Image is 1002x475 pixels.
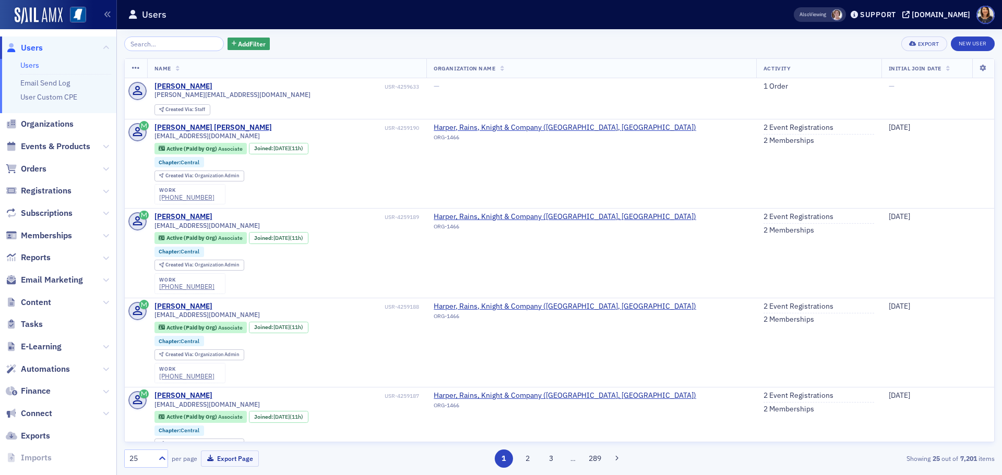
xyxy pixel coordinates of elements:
[165,351,195,358] span: Created Via :
[918,41,939,47] div: Export
[434,123,696,132] span: Harper, Rains, Knight & Company (Ridgeland, MS)
[434,212,696,222] span: Harper, Rains, Knight & Company (Ridgeland, MS)
[21,42,43,54] span: Users
[6,42,43,54] a: Users
[166,324,218,331] span: Active (Paid by Org)
[214,214,419,221] div: USR-4259189
[958,454,979,463] strong: 7,201
[764,65,791,72] span: Activity
[586,449,604,468] button: 289
[831,9,842,20] span: Lydia Carlisle
[21,297,51,308] span: Content
[218,234,243,241] span: Associate
[159,277,214,283] div: work
[159,372,214,380] div: [PHONE_NUMBER]
[154,132,260,140] span: [EMAIL_ADDRESS][DOMAIN_NAME]
[800,11,809,18] div: Also
[21,430,50,442] span: Exports
[154,425,205,436] div: Chapter:
[6,430,50,442] a: Exports
[154,302,212,311] a: [PERSON_NAME]
[889,65,941,72] span: Initial Join Date
[159,283,214,290] a: [PHONE_NUMBER]
[764,226,814,235] a: 2 Memberships
[154,65,171,72] span: Name
[154,212,212,222] div: [PERSON_NAME]
[800,11,826,18] span: Viewing
[154,349,244,360] div: Created Via: Organization Admin
[6,208,73,219] a: Subscriptions
[6,319,43,330] a: Tasks
[70,7,86,23] img: SailAMX
[21,185,71,197] span: Registrations
[154,247,205,257] div: Chapter:
[21,208,73,219] span: Subscriptions
[159,193,214,201] a: [PHONE_NUMBER]
[165,173,239,179] div: Organization Admin
[273,234,290,241] span: [DATE]
[764,212,833,222] a: 2 Event Registrations
[902,11,974,18] button: [DOMAIN_NAME]
[951,36,995,51] a: New User
[912,10,970,19] div: [DOMAIN_NAME]
[124,36,224,51] input: Search…
[214,393,419,399] div: USR-4259187
[254,324,274,331] span: Joined :
[166,413,218,420] span: Active (Paid by Org)
[21,230,72,241] span: Memberships
[172,454,197,463] label: per page
[21,385,51,397] span: Finance
[434,313,696,323] div: ORG-1466
[434,302,696,311] a: Harper, Rains, Knight & Company ([GEOGRAPHIC_DATA], [GEOGRAPHIC_DATA])
[254,145,274,152] span: Joined :
[154,391,212,400] a: [PERSON_NAME]
[764,123,833,132] a: 2 Event Registrations
[6,385,51,397] a: Finance
[21,319,43,330] span: Tasks
[15,7,63,24] img: SailAMX
[6,363,70,375] a: Automations
[273,413,303,420] div: (11h)
[434,391,696,400] a: Harper, Rains, Knight & Company ([GEOGRAPHIC_DATA], [GEOGRAPHIC_DATA])
[21,408,52,419] span: Connect
[273,324,303,331] div: (11h)
[20,78,70,88] a: Email Send Log
[21,452,52,464] span: Imports
[273,144,290,152] span: [DATE]
[154,336,205,346] div: Chapter:
[764,136,814,145] a: 2 Memberships
[159,324,242,331] a: Active (Paid by Org) Associate
[764,405,814,414] a: 2 Memberships
[6,274,83,286] a: Email Marketing
[201,450,259,467] button: Export Page
[159,337,181,345] span: Chapter :
[159,187,214,193] div: work
[6,163,46,175] a: Orders
[21,363,70,375] span: Automations
[434,402,696,412] div: ORG-1466
[166,234,218,241] span: Active (Paid by Org)
[21,141,90,152] span: Events & Products
[249,322,308,333] div: Joined: 2025-09-03 00:00:00
[712,454,995,463] div: Showing out of items
[154,311,260,319] span: [EMAIL_ADDRESS][DOMAIN_NAME]
[166,145,218,152] span: Active (Paid by Org)
[238,39,266,48] span: Add Filter
[154,143,247,154] div: Active (Paid by Org): Active (Paid by Org): Associate
[154,82,212,91] div: [PERSON_NAME]
[889,212,910,221] span: [DATE]
[159,159,181,166] span: Chapter :
[434,302,696,311] span: Harper, Rains, Knight & Company (Ridgeland, MS)
[165,261,195,268] span: Created Via :
[764,82,788,91] a: 1 Order
[159,427,181,434] span: Chapter :
[764,315,814,324] a: 2 Memberships
[6,141,90,152] a: Events & Products
[6,230,72,241] a: Memberships
[931,454,941,463] strong: 25
[495,449,513,468] button: 1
